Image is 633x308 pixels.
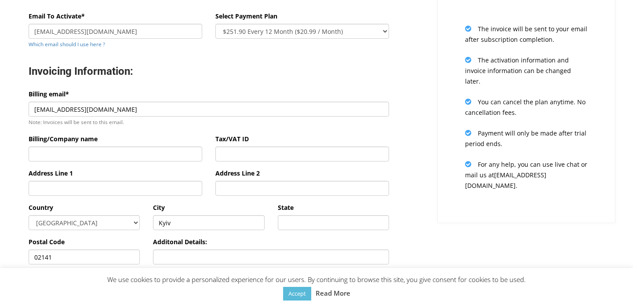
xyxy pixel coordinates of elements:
[29,118,124,125] small: Note: Invoices will be sent to this email.
[107,275,526,297] span: We use cookies to provide a personalized experience for our users. By continuing to browse this s...
[465,55,588,87] p: The activation information and invoice information can be changed later.
[316,288,350,298] a: Read More
[29,168,73,179] label: Address Line 1
[283,287,311,301] a: Accept
[589,266,633,308] div: Виджет чата
[153,266,316,273] small: Note: You can enter the additional details to include in your invoice.
[278,202,294,213] label: State
[465,23,588,45] p: The invoice will be sent to your email after subscription completion.
[589,266,633,308] iframe: Chat Widget
[465,96,588,118] p: You can cancel the plan anytime. No cancellation fees.
[29,40,105,48] a: Which email should I use here ?
[29,11,85,22] label: Email To Activate*
[215,134,249,144] label: Tax/VAT ID
[215,11,277,22] label: Select Payment Plan
[153,202,165,213] label: City
[29,202,53,213] label: Country
[29,134,98,144] label: Billing/Company name
[29,65,389,78] h3: Invoicing Information:
[29,89,69,99] label: Billing email*
[465,159,588,191] p: For any help, you can use live chat or mail us at [EMAIL_ADDRESS][DOMAIN_NAME] .
[465,128,588,149] p: Payment will only be made after trial period ends.
[215,168,260,179] label: Address Line 2
[29,237,65,247] label: Postal Code
[153,237,207,247] label: Additonal Details:
[29,24,202,39] input: Enter email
